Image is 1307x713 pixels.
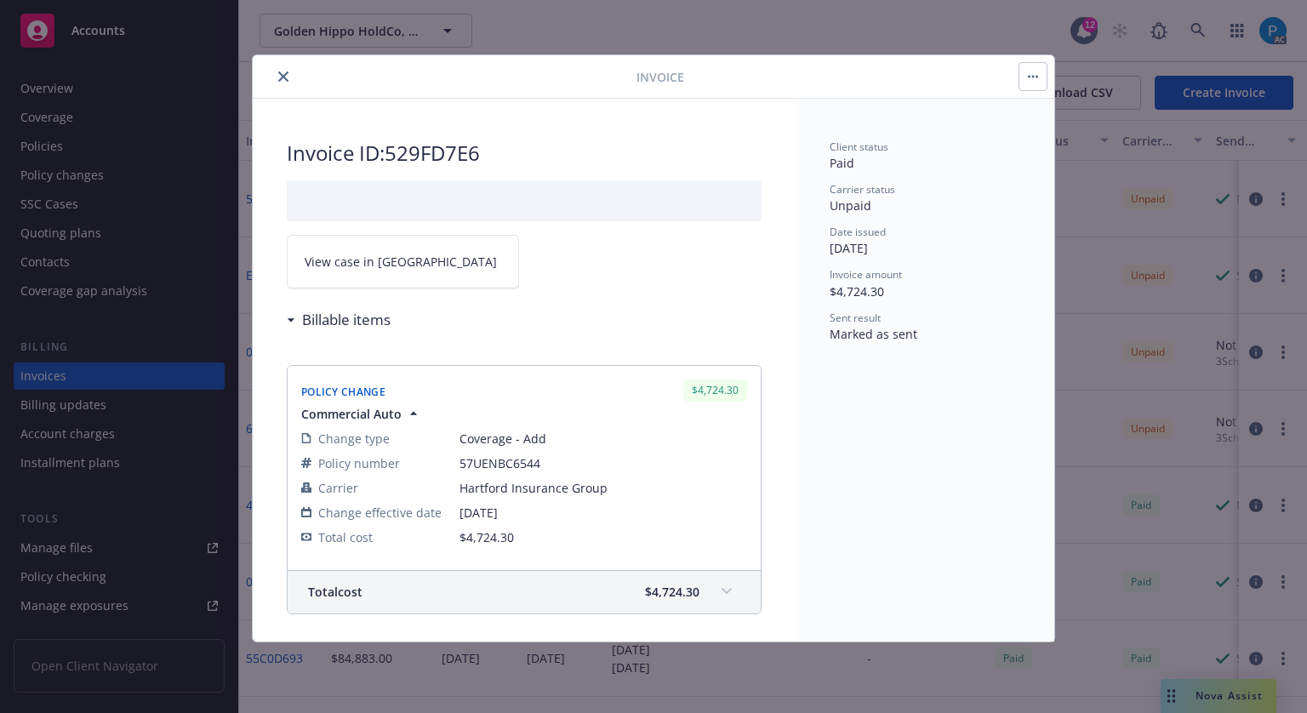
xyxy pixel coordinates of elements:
[459,430,747,448] span: Coverage - Add
[830,182,895,197] span: Carrier status
[288,571,761,613] div: Totalcost$4,724.30
[683,379,747,401] div: $4,724.30
[830,267,902,282] span: Invoice amount
[273,66,294,87] button: close
[287,309,391,331] div: Billable items
[301,385,385,399] span: Policy Change
[636,68,684,86] span: Invoice
[830,326,917,342] span: Marked as sent
[301,405,422,423] button: Commercial Auto
[830,197,871,214] span: Unpaid
[318,504,442,522] span: Change effective date
[830,311,881,325] span: Sent result
[318,528,373,546] span: Total cost
[287,235,519,288] a: View case in [GEOGRAPHIC_DATA]
[305,253,497,271] span: View case in [GEOGRAPHIC_DATA]
[830,140,888,154] span: Client status
[308,583,362,601] span: Total cost
[318,479,358,497] span: Carrier
[830,240,868,256] span: [DATE]
[302,309,391,331] h3: Billable items
[459,479,747,497] span: Hartford Insurance Group
[645,583,699,601] span: $4,724.30
[830,155,854,171] span: Paid
[318,454,400,472] span: Policy number
[301,405,402,423] span: Commercial Auto
[459,504,747,522] span: [DATE]
[459,529,514,545] span: $4,724.30
[830,283,884,299] span: $4,724.30
[318,430,390,448] span: Change type
[459,454,747,472] span: 57UENBC6544
[830,225,886,239] span: Date issued
[287,140,762,167] h2: Invoice ID: 529FD7E6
